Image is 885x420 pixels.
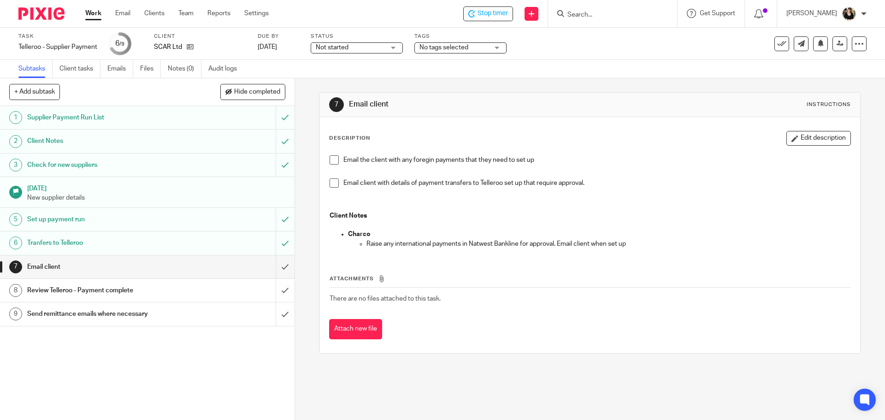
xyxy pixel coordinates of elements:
p: Email client with details of payment transfers to Telleroo set up that require approval. [343,178,850,188]
label: Due by [258,33,299,40]
label: Tags [414,33,507,40]
a: Files [140,60,161,78]
span: Attachments [330,276,374,281]
span: Not started [316,44,348,51]
a: Subtasks [18,60,53,78]
button: + Add subtask [9,84,60,100]
a: Emails [107,60,133,78]
span: [DATE] [258,44,277,50]
div: Instructions [807,101,851,108]
span: There are no files attached to this task. [330,296,441,302]
h1: Email client [349,100,610,109]
p: Description [329,135,370,142]
h1: Review Telleroo - Payment complete [27,284,187,297]
div: 5 [9,213,22,226]
label: Client [154,33,246,40]
h1: Check for new suppliers [27,158,187,172]
h1: [DATE] [27,182,285,193]
h1: Supplier Payment Run List [27,111,187,124]
img: Helen%20Campbell.jpeg [842,6,856,21]
div: 6 [9,237,22,249]
p: Raise any international payments in Natwest Bankline for approval. Email client when set up [366,239,850,248]
span: Stop timer [478,9,508,18]
span: No tags selected [419,44,468,51]
a: Team [178,9,194,18]
a: Reports [207,9,230,18]
div: 2 [9,135,22,148]
button: Attach new file [329,319,382,340]
a: Work [85,9,101,18]
a: Email [115,9,130,18]
small: /9 [119,41,124,47]
a: Notes (0) [168,60,201,78]
div: 9 [9,308,22,320]
a: Clients [144,9,165,18]
div: 1 [9,111,22,124]
div: 7 [9,260,22,273]
div: 7 [329,97,344,112]
p: [PERSON_NAME] [786,9,837,18]
a: Settings [244,9,269,18]
p: SCAR Ltd [154,42,182,52]
h1: Client Notes [27,134,187,148]
button: Edit description [786,131,851,146]
strong: Charco [348,231,371,237]
h1: Tranfers to Telleroo [27,236,187,250]
p: New supplier details [27,193,285,202]
h1: Send remittance emails where necessary [27,307,187,321]
a: Client tasks [59,60,100,78]
div: 8 [9,284,22,297]
h1: Email client [27,260,187,274]
label: Status [311,33,403,40]
label: Task [18,33,97,40]
span: Get Support [700,10,735,17]
div: 6 [115,38,124,49]
strong: Client Notes [330,213,367,219]
div: Telleroo - Supplier Payment [18,42,97,52]
div: SCAR Ltd - Telleroo - Supplier Payment [463,6,513,21]
h1: Set up payment run [27,213,187,226]
p: Email the client with any foregin payments that they need to set up [343,155,850,165]
button: Hide completed [220,84,285,100]
img: Pixie [18,7,65,20]
div: 3 [9,159,22,172]
a: Audit logs [208,60,244,78]
span: Hide completed [234,89,280,96]
input: Search [566,11,649,19]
